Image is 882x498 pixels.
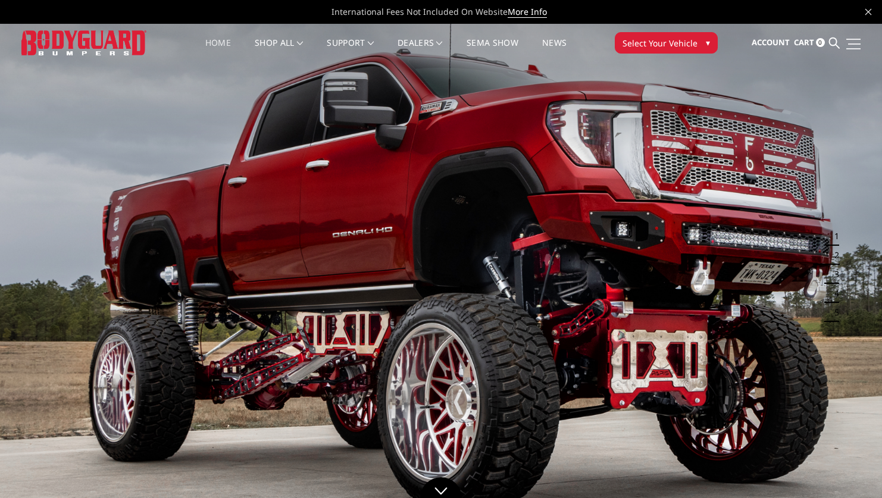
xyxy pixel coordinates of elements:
a: Dealers [398,39,443,62]
button: 3 of 5 [827,265,839,284]
button: 2 of 5 [827,246,839,265]
span: Select Your Vehicle [623,37,698,49]
img: BODYGUARD BUMPERS [21,30,146,55]
a: News [542,39,567,62]
span: Cart [794,37,814,48]
span: ▾ [706,36,710,49]
a: More Info [508,6,547,18]
a: Home [205,39,231,62]
span: Account [752,37,790,48]
button: 1 of 5 [827,227,839,246]
a: Click to Down [420,477,462,498]
a: Support [327,39,374,62]
a: Cart 0 [794,27,825,59]
iframe: Chat Widget [822,441,882,498]
button: 5 of 5 [827,303,839,322]
span: 0 [816,38,825,47]
button: 4 of 5 [827,284,839,303]
a: SEMA Show [467,39,518,62]
button: Select Your Vehicle [615,32,718,54]
a: shop all [255,39,303,62]
a: Account [752,27,790,59]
